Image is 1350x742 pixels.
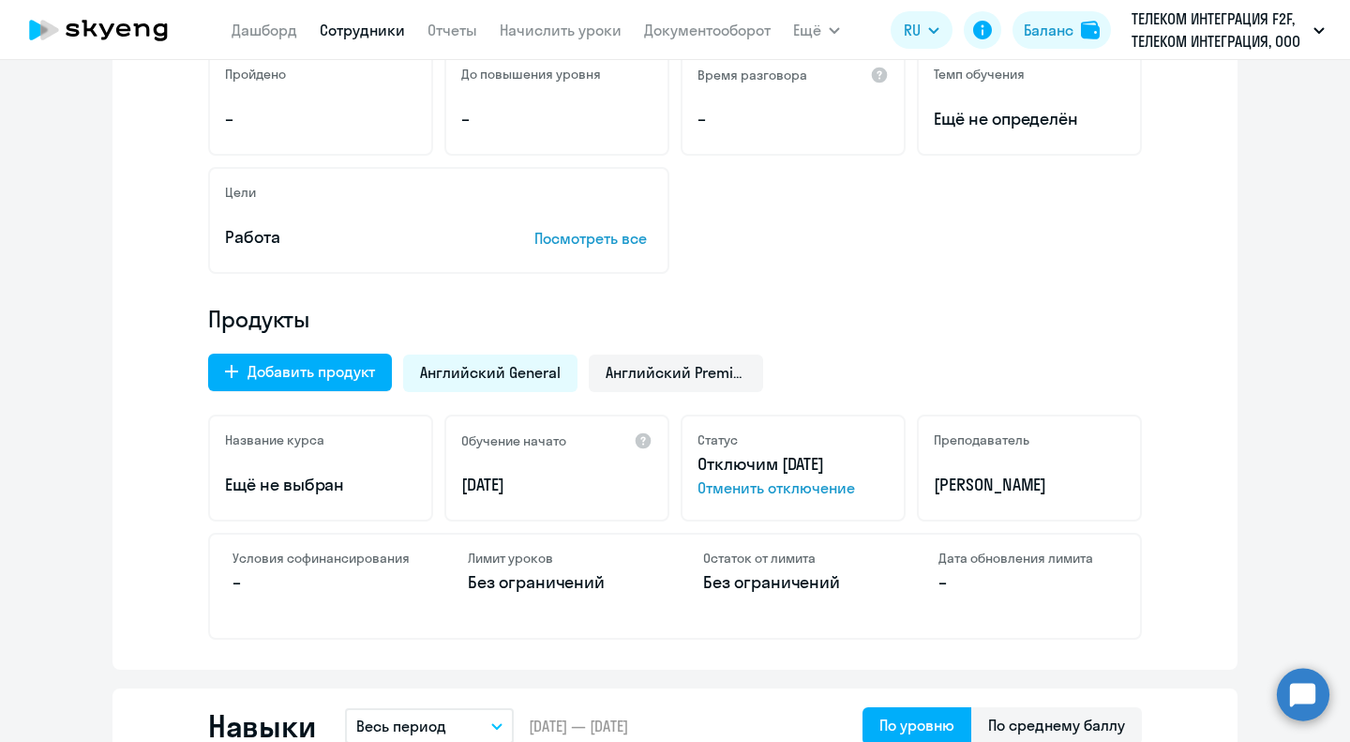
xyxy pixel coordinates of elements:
p: – [697,107,889,131]
a: Отчеты [427,21,477,39]
h5: Цели [225,184,256,201]
h4: Остаток от лимита [703,550,882,567]
span: Отменить отключение [697,477,889,499]
h4: Условия софинансирования [232,550,412,567]
img: balance [1081,21,1100,39]
div: По среднему баллу [988,714,1125,736]
span: Отключим [DATE] [697,453,824,475]
p: Работа [225,225,476,250]
a: Документооборот [644,21,771,39]
div: Добавить продукт [247,360,375,383]
a: Сотрудники [320,21,405,39]
button: ТЕЛЕКОМ ИНТЕГРАЦИЯ F2F, ТЕЛЕКОМ ИНТЕГРАЦИЯ, ООО [1122,8,1334,53]
button: Балансbalance [1012,11,1111,49]
p: Без ограничений [703,570,882,595]
span: Английский General [420,362,561,383]
p: – [225,107,416,131]
h5: До повышения уровня [461,66,601,83]
span: [DATE] — [DATE] [529,716,628,736]
p: – [232,570,412,595]
p: – [938,570,1117,595]
h5: Обучение начато [461,432,566,449]
a: Начислить уроки [500,21,622,39]
a: Дашборд [232,21,297,39]
p: ТЕЛЕКОМ ИНТЕГРАЦИЯ F2F, ТЕЛЕКОМ ИНТЕГРАЦИЯ, ООО [1132,8,1306,53]
span: Английский Premium [606,362,746,383]
p: [PERSON_NAME] [934,473,1125,497]
h4: Лимит уроков [468,550,647,567]
button: Ещё [793,11,840,49]
h5: Пройдено [225,66,286,83]
button: Добавить продукт [208,354,392,391]
p: Ещё не выбран [225,473,416,497]
p: Весь период [356,715,446,737]
div: По уровню [879,714,954,736]
h4: Дата обновления лимита [938,550,1117,567]
span: Ещё [793,19,821,41]
p: Посмотреть все [534,227,652,250]
h5: Темп обучения [934,66,1025,83]
p: – [461,107,652,131]
span: Ещё не определён [934,107,1125,131]
p: Без ограничений [468,570,647,595]
h5: Преподаватель [934,432,1029,448]
h4: Продукты [208,304,1142,334]
span: RU [904,19,921,41]
div: Баланс [1024,19,1073,41]
button: RU [891,11,952,49]
h5: Время разговора [697,67,807,83]
h5: Название курса [225,432,324,448]
h5: Статус [697,432,738,448]
p: [DATE] [461,473,652,497]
